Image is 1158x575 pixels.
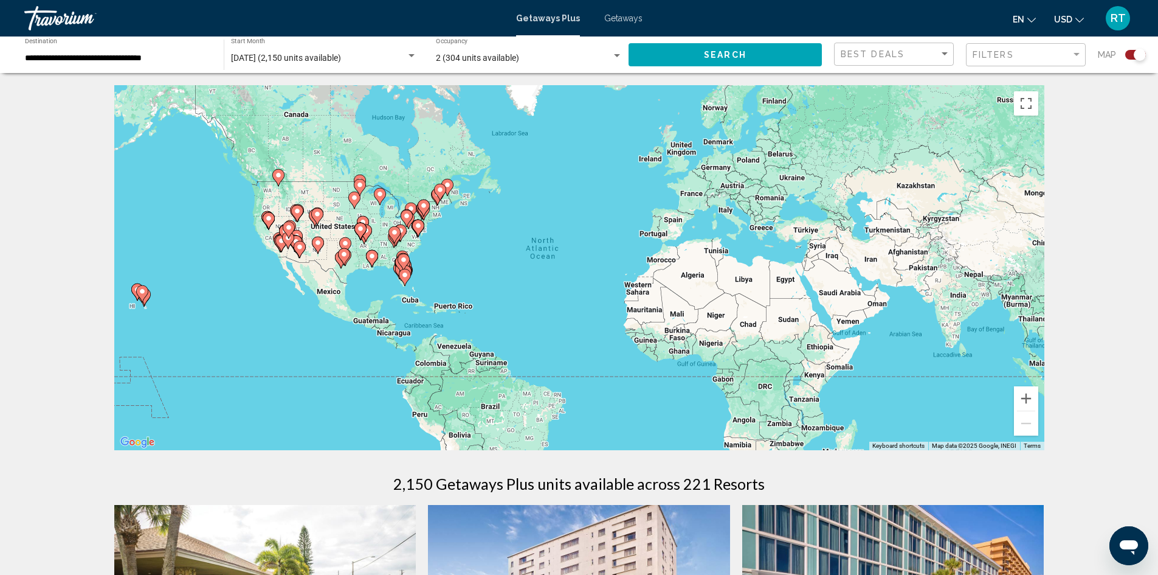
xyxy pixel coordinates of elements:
button: Change language [1013,10,1036,28]
a: Travorium [24,6,504,30]
span: en [1013,15,1024,24]
button: Toggle fullscreen view [1014,91,1038,116]
a: Open this area in Google Maps (opens a new window) [117,434,157,450]
button: Zoom in [1014,386,1038,411]
a: Terms [1024,442,1041,449]
mat-select: Sort by [841,49,950,60]
span: Map data ©2025 Google, INEGI [932,442,1016,449]
a: Getaways Plus [516,13,580,23]
button: Filter [966,43,1086,68]
button: Keyboard shortcuts [872,442,925,450]
span: RT [1111,12,1126,24]
a: Getaways [604,13,643,23]
span: Best Deals [841,49,905,59]
span: [DATE] (2,150 units available) [231,53,341,63]
button: Change currency [1054,10,1084,28]
span: USD [1054,15,1072,24]
iframe: Button to launch messaging window [1109,526,1148,565]
button: Zoom out [1014,411,1038,436]
span: 2 (304 units available) [436,53,519,63]
h1: 2,150 Getaways Plus units available across 221 Resorts [393,475,765,493]
span: Map [1098,46,1116,63]
span: Search [704,51,746,60]
span: Filters [973,50,1014,60]
button: User Menu [1102,5,1134,31]
img: Google [117,434,157,450]
button: Search [629,43,822,66]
